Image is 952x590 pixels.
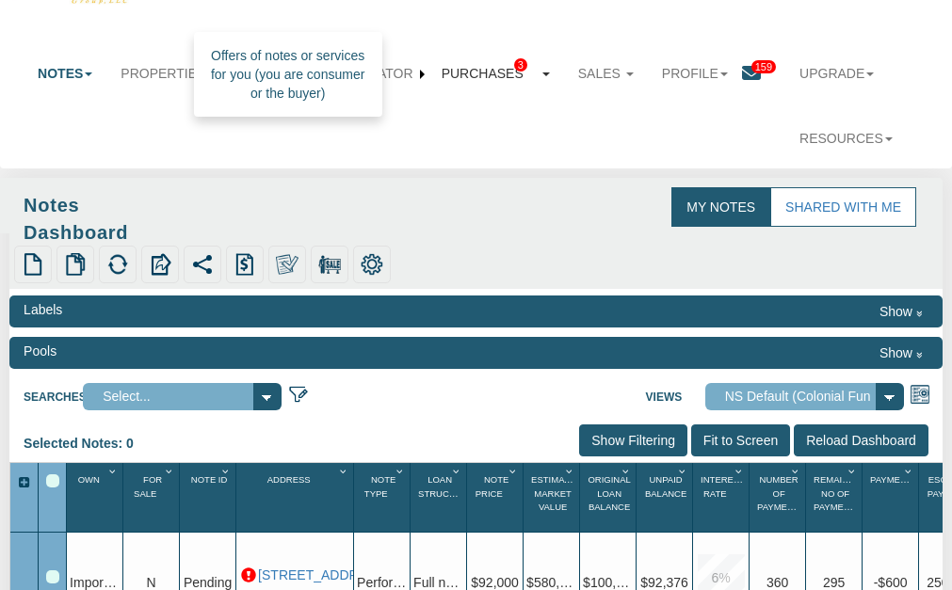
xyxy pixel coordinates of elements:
button: Show [873,300,928,323]
div: Unpaid Balance Sort None [639,469,692,525]
div: Column Menu [105,463,121,479]
div: Estimated Market Value Sort None [526,469,579,525]
div: Sort None [357,469,410,525]
div: Column Menu [506,463,522,479]
input: Fit to Screen [691,424,790,456]
span: For Sale [134,474,162,498]
div: Column Menu [162,463,178,479]
img: share.svg [191,253,214,276]
img: export.svg [149,253,171,276]
label: Searches [24,383,83,405]
div: Column Menu [449,463,465,479]
div: Sort None [413,469,466,525]
a: Purchases3 [428,53,564,95]
span: Estimated Market Value [531,474,582,512]
div: Sort None [639,469,692,525]
div: Sort None [183,469,235,525]
a: Resources [785,118,907,159]
div: Sort None [70,469,122,525]
img: copy.png [64,253,87,276]
div: Note Price Sort None [470,469,523,525]
span: Interest Rate [701,474,745,498]
div: Column Menu [218,463,234,479]
a: 0001 B Lafayette Ave, Baltimore, MD, 21202 [258,567,350,583]
div: Column Menu [393,463,409,479]
span: 360 [766,575,788,590]
div: Column Menu [619,463,635,479]
div: Own Sort None [70,469,122,525]
span: 295 [823,575,845,590]
div: Sort None [583,469,636,525]
div: Expand All [10,474,38,492]
div: Selected Notes: 0 [24,424,148,462]
a: Profile [648,53,742,94]
img: settings.png [361,253,383,276]
div: For Sale Sort None [126,469,179,525]
div: Sort None [470,469,523,525]
div: Labels [24,300,62,319]
label: Views [646,383,705,405]
div: Sort None [526,469,579,525]
div: Sort None [865,469,918,525]
div: Original Loan Balance Sort None [583,469,636,525]
div: Sort None [696,469,749,525]
span: Imported [70,575,121,590]
div: Address Sort None [239,469,353,525]
div: Sort None [126,469,179,525]
span: Note Price [476,474,509,498]
span: Performing [357,575,421,590]
img: new.png [22,253,44,276]
span: Payment(P&I) [870,474,932,485]
div: Note Id Sort None [183,469,235,525]
span: Original Loan Balance [588,474,630,512]
img: make_own.png [276,253,299,276]
img: edit_filter_icon.png [288,384,309,405]
a: Upgrade [785,53,888,94]
span: 3 [514,58,527,72]
div: Column Menu [788,463,804,479]
div: Pools [24,342,56,360]
span: Own [78,474,100,485]
div: Remaining No Of Payments Sort None [809,469,862,525]
img: for_sale.png [318,253,341,276]
div: Select All [46,474,59,487]
span: Full note [413,575,464,590]
a: 159 [742,53,785,97]
img: refresh.png [106,253,129,276]
span: Note Type [364,474,395,498]
span: 159 [751,60,776,73]
div: Note Type Sort None [357,469,410,525]
div: Column Menu [845,463,861,479]
img: views.png [910,384,930,405]
div: Column Menu [901,463,917,479]
div: Column Menu [732,463,748,479]
div: Notes Dashboard [24,192,186,246]
div: Column Menu [675,463,691,479]
a: Properties [106,53,219,94]
div: Offers of notes or services for you (you are consumer or the buyer) [194,32,382,117]
div: Sort None [752,469,805,525]
span: -$600 [874,575,908,590]
span: $92,000 [471,575,519,590]
div: Number Of Payments Sort None [752,469,805,525]
div: Column Menu [562,463,578,479]
span: Pending [184,575,232,590]
div: Interest Rate Sort None [696,469,749,525]
a: Notes [24,53,106,94]
div: Sort None [809,469,862,525]
span: Number Of Payments [757,474,805,512]
span: $92,376 [640,575,688,590]
span: N [147,575,156,590]
span: Loan Structure [418,474,474,498]
span: Address [267,474,311,485]
input: Show Filtering [579,424,687,456]
button: Show [873,342,928,364]
span: Note Id [191,474,228,485]
input: Reload Dashboard [794,424,928,456]
img: history.png [234,253,256,276]
span: Unpaid Balance [645,474,686,498]
div: Column Menu [336,463,352,479]
span: $580,000 [526,575,581,590]
span: Remaining No Of Payments [814,474,864,512]
a: Sales [564,53,648,94]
